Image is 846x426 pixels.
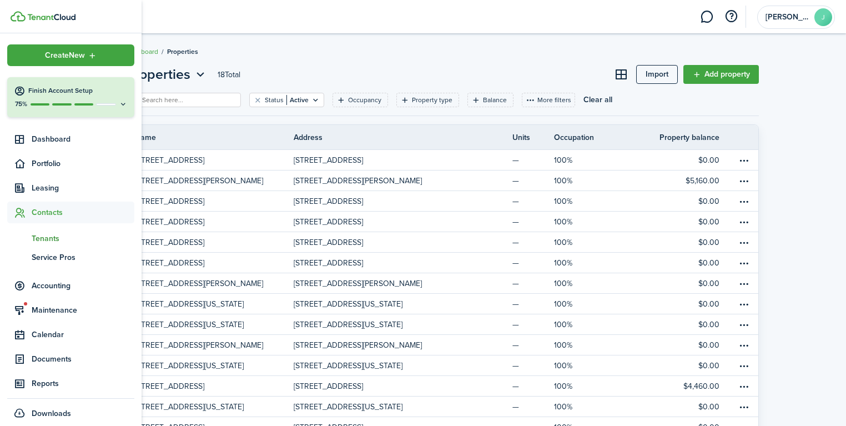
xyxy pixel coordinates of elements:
[736,193,753,209] button: Open menu
[126,64,208,84] portfolio-header-page-nav: Properties
[294,298,402,310] p: [STREET_ADDRESS][US_STATE]
[736,213,753,230] button: Open menu
[554,212,611,232] a: 100%
[736,152,753,168] button: Open menu
[294,278,422,289] p: [STREET_ADDRESS][PERSON_NAME]
[294,175,422,187] p: [STREET_ADDRESS][PERSON_NAME]
[522,93,575,107] button: More filters
[7,77,134,117] button: Finish Account Setup75%
[512,212,554,232] a: —
[32,378,134,389] span: Reports
[512,132,554,143] th: Units
[611,314,736,334] a: $0.00
[294,355,461,375] a: [STREET_ADDRESS][US_STATE]
[11,11,26,22] img: TenantCloud
[294,150,461,170] a: [STREET_ADDRESS]
[45,52,85,59] span: Create New
[294,397,461,417] a: [STREET_ADDRESS][US_STATE]
[7,248,134,267] a: Service Pros
[736,234,753,250] button: Open menu
[766,13,810,21] span: Jeff
[554,319,572,330] p: 100%
[683,65,759,84] a: Add property
[294,376,461,396] a: [STREET_ADDRESS]
[32,207,134,218] span: Contacts
[32,304,134,316] span: Maintenance
[554,191,611,211] a: 100%
[611,355,736,375] a: $0.00
[294,253,461,273] a: [STREET_ADDRESS]
[554,401,572,413] p: 100%
[554,376,611,396] a: 100%
[554,175,572,187] p: 100%
[32,353,134,365] span: Documents
[554,294,611,314] a: 100%
[135,196,204,207] p: [STREET_ADDRESS]
[636,65,678,84] a: Import
[736,357,753,374] button: Open menu
[127,355,294,375] a: [STREET_ADDRESS][US_STATE]
[736,254,753,271] button: Open menu
[736,253,758,273] a: Open menu
[27,14,75,21] img: TenantCloud
[167,47,198,57] span: Properties
[554,278,572,289] p: 100%
[294,335,461,355] a: [STREET_ADDRESS][PERSON_NAME]
[554,237,572,248] p: 100%
[127,212,294,232] a: [STREET_ADDRESS]
[286,95,309,105] filter-tag-value: Active
[294,171,461,191] a: [STREET_ADDRESS][PERSON_NAME]
[736,398,753,415] button: Open menu
[611,273,736,293] a: $0.00
[32,408,71,419] span: Downloads
[512,150,554,170] a: —
[135,237,204,248] p: [STREET_ADDRESS]
[127,132,294,143] th: Name
[814,8,832,26] avatar-text: J
[554,273,611,293] a: 100%
[135,175,263,187] p: [STREET_ADDRESS][PERSON_NAME]
[32,182,134,194] span: Leasing
[127,191,294,211] a: [STREET_ADDRESS]
[611,253,736,273] a: $0.00
[348,95,381,105] filter-tag-label: Occupancy
[512,397,554,417] a: —
[7,373,134,394] a: Reports
[736,275,753,292] button: Open menu
[736,172,753,189] button: Open menu
[611,232,736,252] a: $0.00
[554,232,611,252] a: 100%
[611,397,736,417] a: $0.00
[135,360,244,372] p: [STREET_ADDRESS][US_STATE]
[736,376,758,396] a: Open menu
[736,273,758,293] a: Open menu
[218,69,240,81] header-page-total: 18 Total
[7,229,134,248] a: Tenants
[611,376,736,396] a: $4,460.00
[32,252,134,263] span: Service Pros
[611,150,736,170] a: $0.00
[294,237,363,248] p: [STREET_ADDRESS]
[126,47,158,57] a: Dashboard
[396,93,459,107] filter-tag: Open filter
[736,171,758,191] a: Open menu
[736,150,758,170] a: Open menu
[736,232,758,252] a: Open menu
[512,273,554,293] a: —
[554,335,611,355] a: 100%
[554,397,611,417] a: 100%
[554,257,572,269] p: 100%
[512,232,554,252] a: —
[294,380,363,392] p: [STREET_ADDRESS]
[294,294,461,314] a: [STREET_ADDRESS][US_STATE]
[294,132,461,143] th: Address
[611,171,736,191] a: $5,160.00
[512,376,554,396] a: —
[294,232,461,252] a: [STREET_ADDRESS]
[554,253,611,273] a: 100%
[294,196,363,207] p: [STREET_ADDRESS]
[265,95,284,105] filter-tag-label: Status
[512,191,554,211] a: —
[127,294,294,314] a: [STREET_ADDRESS][US_STATE]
